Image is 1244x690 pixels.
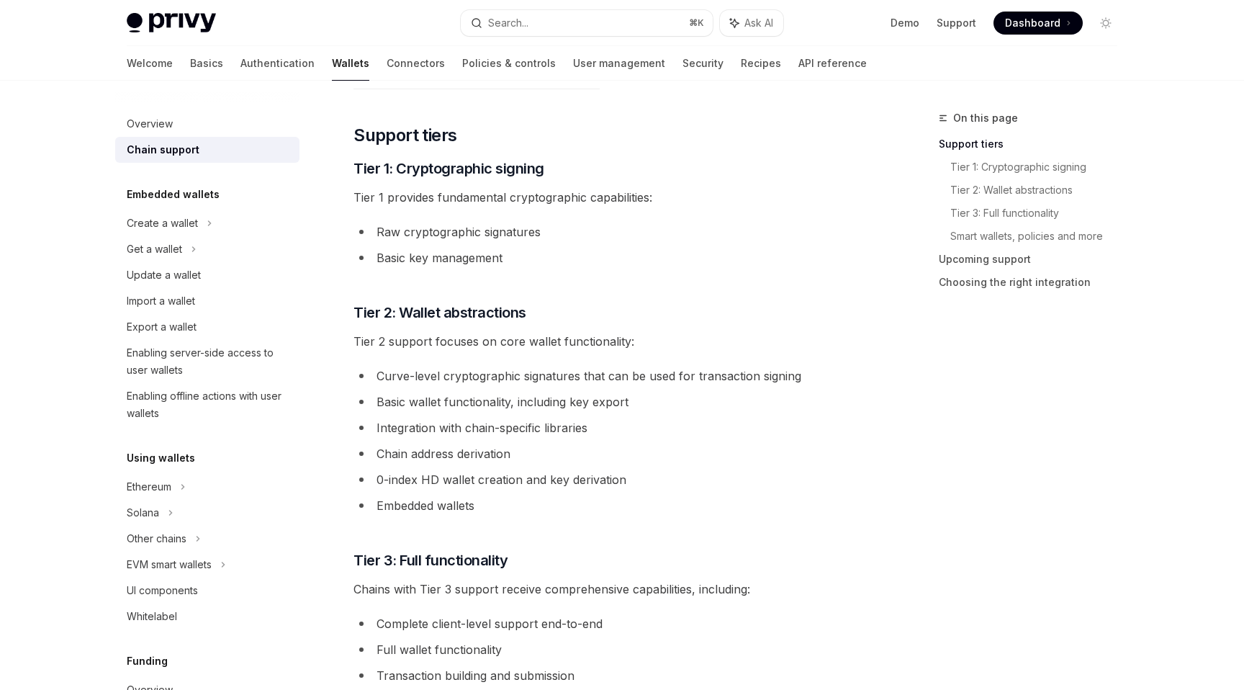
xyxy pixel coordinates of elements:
[115,340,299,383] a: Enabling server-side access to user wallets
[1094,12,1117,35] button: Toggle dark mode
[190,46,223,81] a: Basics
[127,186,220,203] h5: Embedded wallets
[115,314,299,340] a: Export a wallet
[353,124,456,147] span: Support tiers
[127,318,197,336] div: Export a wallet
[127,344,291,379] div: Enabling server-side access to user wallets
[127,608,177,625] div: Whitelabel
[950,225,1129,248] a: Smart wallets, policies and more
[891,16,919,30] a: Demo
[798,46,867,81] a: API reference
[353,614,873,634] li: Complete client-level support end-to-end
[240,46,315,81] a: Authentication
[353,496,873,516] li: Embedded wallets
[115,578,299,604] a: UI components
[720,10,783,36] button: Ask AI
[127,504,159,521] div: Solana
[127,141,199,158] div: Chain support
[127,478,171,496] div: Ethereum
[353,392,873,412] li: Basic wallet functionality, including key export
[127,215,198,232] div: Create a wallet
[353,418,873,438] li: Integration with chain-specific libraries
[462,46,556,81] a: Policies & controls
[682,46,724,81] a: Security
[353,579,873,599] span: Chains with Tier 3 support receive comprehensive capabilities, including:
[127,387,291,422] div: Enabling offline actions with user wallets
[353,158,544,179] span: Tier 1: Cryptographic signing
[353,187,873,207] span: Tier 1 provides fundamental cryptographic capabilities:
[488,14,528,32] div: Search...
[127,46,173,81] a: Welcome
[950,202,1129,225] a: Tier 3: Full functionality
[127,582,198,599] div: UI components
[353,366,873,386] li: Curve-level cryptographic signatures that can be used for transaction signing
[1005,16,1060,30] span: Dashboard
[353,331,873,351] span: Tier 2 support focuses on core wallet functionality:
[939,133,1129,156] a: Support tiers
[115,111,299,137] a: Overview
[937,16,976,30] a: Support
[950,179,1129,202] a: Tier 2: Wallet abstractions
[353,444,873,464] li: Chain address derivation
[332,46,369,81] a: Wallets
[353,640,873,660] li: Full wallet functionality
[461,10,713,36] button: Search...⌘K
[127,266,201,284] div: Update a wallet
[741,46,781,81] a: Recipes
[115,262,299,288] a: Update a wallet
[115,288,299,314] a: Import a wallet
[939,271,1129,294] a: Choosing the right integration
[115,604,299,629] a: Whitelabel
[353,248,873,268] li: Basic key management
[127,449,195,467] h5: Using wallets
[387,46,445,81] a: Connectors
[127,653,168,670] h5: Funding
[115,137,299,163] a: Chain support
[353,222,873,242] li: Raw cryptographic signatures
[353,303,526,323] span: Tier 2: Wallet abstractions
[950,156,1129,179] a: Tier 1: Cryptographic signing
[115,383,299,426] a: Enabling offline actions with user wallets
[353,550,508,570] span: Tier 3: Full functionality
[127,115,173,133] div: Overview
[993,12,1083,35] a: Dashboard
[689,17,704,29] span: ⌘ K
[353,470,873,490] li: 0-index HD wallet creation and key derivation
[127,292,195,310] div: Import a wallet
[353,666,873,686] li: Transaction building and submission
[953,109,1018,127] span: On this page
[127,530,186,547] div: Other chains
[127,241,182,258] div: Get a wallet
[127,556,212,573] div: EVM smart wallets
[127,13,216,33] img: light logo
[939,248,1129,271] a: Upcoming support
[744,16,773,30] span: Ask AI
[573,46,665,81] a: User management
